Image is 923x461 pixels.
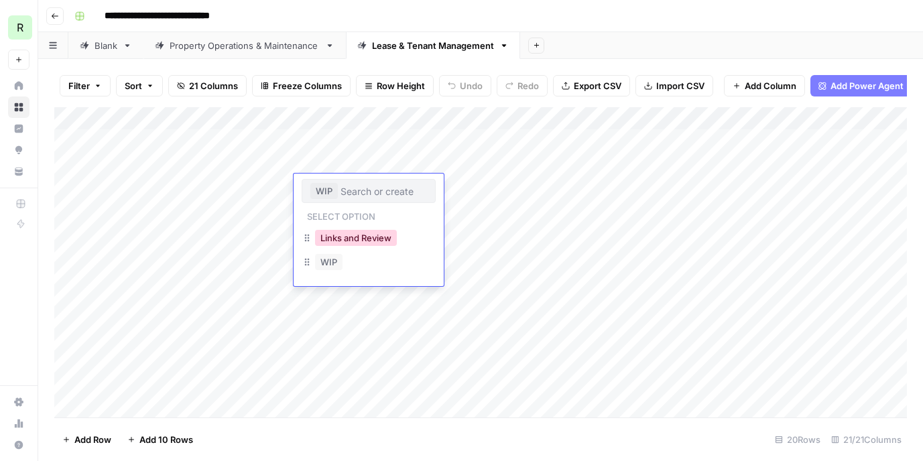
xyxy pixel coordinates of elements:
[17,19,23,36] span: R
[139,433,193,446] span: Add 10 Rows
[8,139,29,161] a: Opportunities
[143,32,346,59] a: Property Operations & Maintenance
[810,75,912,96] button: Add Power Agent
[116,75,163,96] button: Sort
[315,230,397,246] button: Links and Review
[74,433,111,446] span: Add Row
[8,161,29,182] a: Your Data
[724,75,805,96] button: Add Column
[119,429,201,450] button: Add 10 Rows
[302,251,436,275] div: WIP
[189,79,238,92] span: 21 Columns
[8,118,29,139] a: Insights
[656,79,704,92] span: Import CSV
[377,79,425,92] span: Row Height
[745,79,796,92] span: Add Column
[310,183,338,199] button: WIP
[346,32,520,59] a: Lease & Tenant Management
[635,75,713,96] button: Import CSV
[302,227,436,251] div: Links and Review
[770,429,826,450] div: 20 Rows
[460,79,483,92] span: Undo
[826,429,907,450] div: 21/21 Columns
[553,75,630,96] button: Export CSV
[68,79,90,92] span: Filter
[517,79,539,92] span: Redo
[54,429,119,450] button: Add Row
[356,75,434,96] button: Row Height
[439,75,491,96] button: Undo
[252,75,351,96] button: Freeze Columns
[8,96,29,118] a: Browse
[372,39,494,52] div: Lease & Tenant Management
[315,254,343,270] button: WIP
[8,434,29,456] button: Help + Support
[68,32,143,59] a: Blank
[497,75,548,96] button: Redo
[8,391,29,413] a: Settings
[8,11,29,44] button: Workspace: Re-Leased
[341,185,427,197] input: Search or create
[8,413,29,434] a: Usage
[60,75,111,96] button: Filter
[574,79,621,92] span: Export CSV
[830,79,904,92] span: Add Power Agent
[170,39,320,52] div: Property Operations & Maintenance
[95,39,117,52] div: Blank
[273,79,342,92] span: Freeze Columns
[302,207,381,223] p: Select option
[125,79,142,92] span: Sort
[168,75,247,96] button: 21 Columns
[8,75,29,96] a: Home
